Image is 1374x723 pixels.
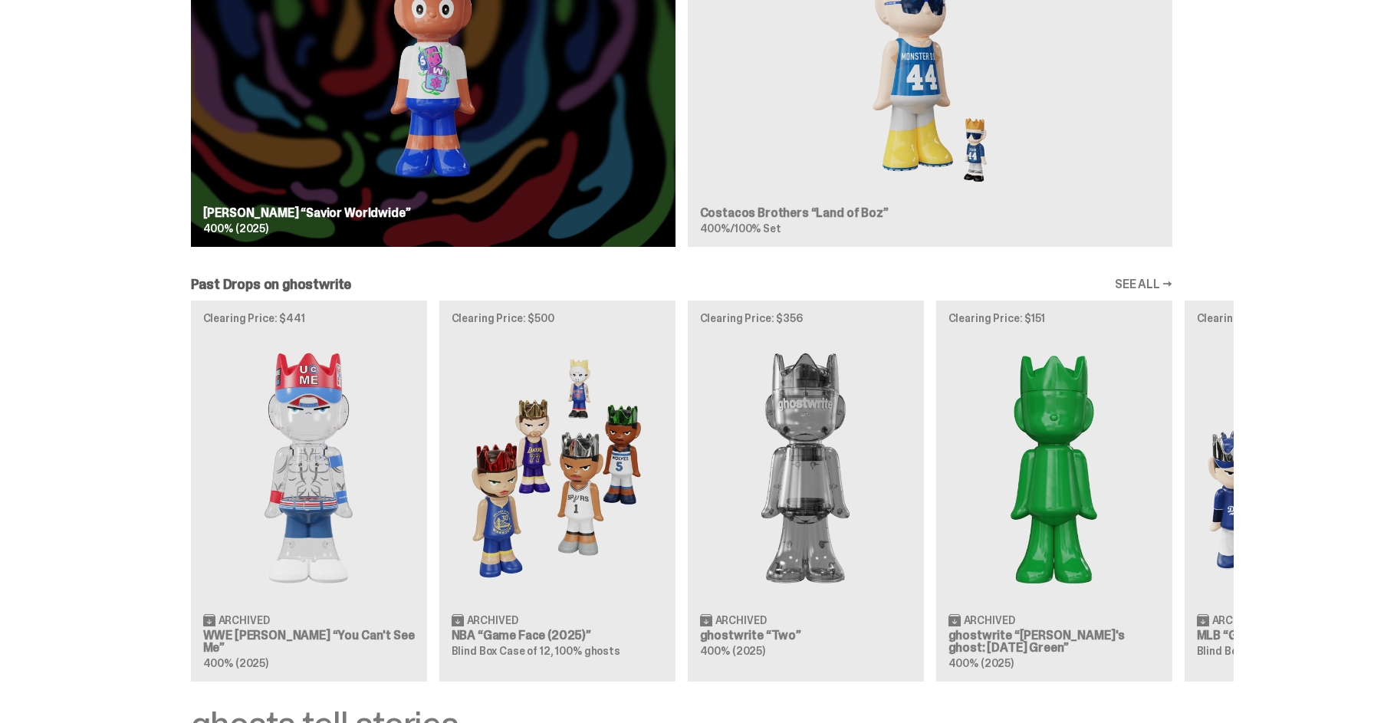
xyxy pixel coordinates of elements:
span: 400% (2025) [203,222,268,235]
span: 400% (2025) [203,656,268,670]
a: Clearing Price: $441 You Can't See Me Archived [191,301,427,681]
a: Clearing Price: $500 Game Face (2025) Archived [439,301,675,681]
h3: NBA “Game Face (2025)” [452,629,663,642]
span: 400% (2025) [948,656,1014,670]
p: Clearing Price: $441 [203,313,415,324]
span: 400% (2025) [700,644,765,658]
span: Archived [1212,615,1264,626]
img: Schrödinger's ghost: Sunday Green [948,336,1160,600]
img: Two [700,336,912,600]
h3: Costacos Brothers “Land of Boz” [700,207,1160,219]
span: 400%/100% Set [700,222,781,235]
p: Clearing Price: $151 [948,313,1160,324]
a: SEE ALL → [1115,278,1172,291]
img: You Can't See Me [203,336,415,600]
span: Archived [467,615,518,626]
span: Blind Box Case of 12, 100% ghosts [1197,644,1366,658]
a: Clearing Price: $151 Schrödinger's ghost: Sunday Green Archived [936,301,1172,681]
p: Clearing Price: $500 [452,313,663,324]
img: Game Face (2025) [452,336,663,600]
p: Clearing Price: $356 [700,313,912,324]
span: Archived [964,615,1015,626]
span: Archived [715,615,767,626]
h3: ghostwrite “[PERSON_NAME]'s ghost: [DATE] Green” [948,629,1160,654]
span: Archived [219,615,270,626]
span: Blind Box Case of 12, 100% ghosts [452,644,620,658]
h3: ghostwrite “Two” [700,629,912,642]
h3: [PERSON_NAME] “Savior Worldwide” [203,207,663,219]
h2: Past Drops on ghostwrite [191,278,352,291]
h3: WWE [PERSON_NAME] “You Can't See Me” [203,629,415,654]
a: Clearing Price: $356 Two Archived [688,301,924,681]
